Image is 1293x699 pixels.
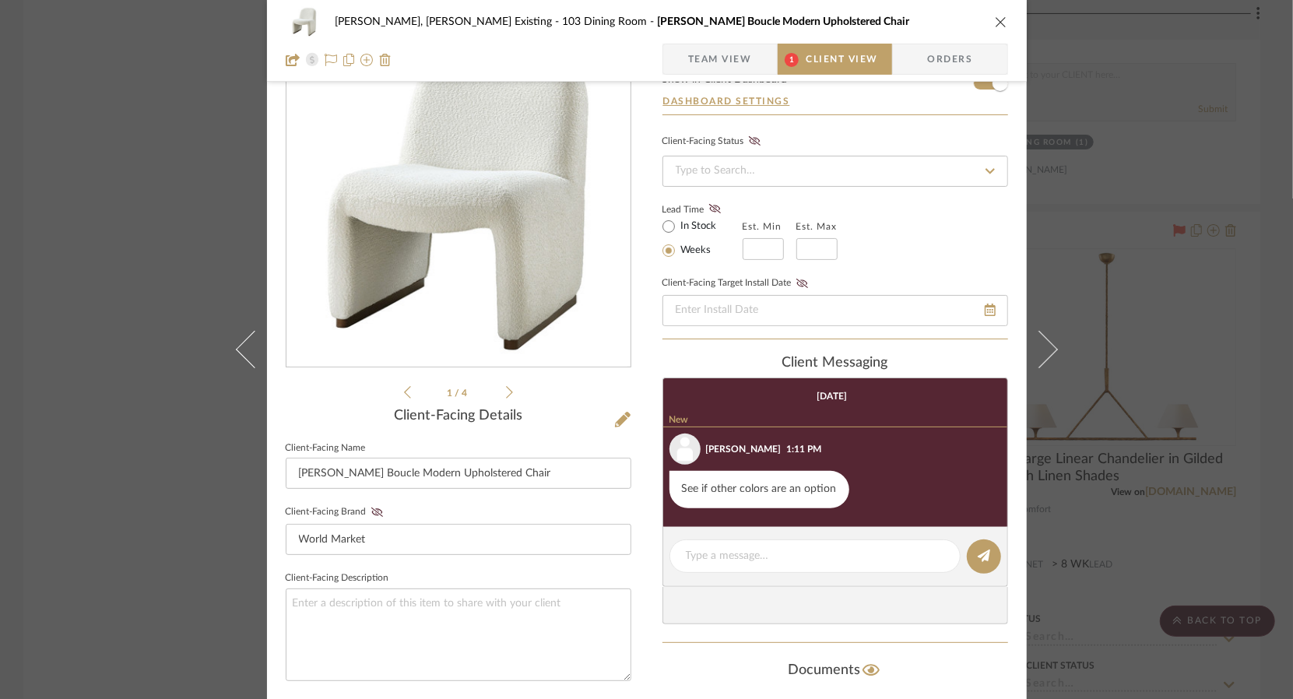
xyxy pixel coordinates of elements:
div: Client-Facing Status [662,134,765,149]
span: Client View [806,44,878,75]
label: Client-Facing Brand [286,507,388,518]
button: Lead Time [704,202,726,217]
button: Dashboard Settings [662,94,791,108]
div: 0 [286,30,631,367]
label: Est. Min [743,221,782,232]
input: Type to Search… [662,156,1008,187]
label: Lead Time [662,202,743,216]
label: Client-Facing Description [286,574,389,582]
label: Client-Facing Target Install Date [662,278,813,289]
mat-radio-group: Select item type [662,216,743,260]
span: 1 [785,53,799,67]
label: Weeks [678,244,712,258]
label: In Stock [678,220,717,234]
span: [PERSON_NAME], [PERSON_NAME] Existing [336,16,563,27]
img: cded514b-ad04-478c-a9fc-a5d20fd6e772_436x436.jpg [290,30,627,367]
span: [PERSON_NAME] Boucle Modern Upholstered Chair [658,16,910,27]
div: Client-Facing Details [286,408,631,425]
span: 1 [447,388,455,398]
img: Remove from project [379,54,392,66]
div: See if other colors are an option [669,471,849,508]
button: Client-Facing Brand [367,507,388,518]
input: Enter Install Date [662,295,1008,326]
input: Enter Client-Facing Item Name [286,458,631,489]
img: cded514b-ad04-478c-a9fc-a5d20fd6e772_48x40.jpg [286,6,323,37]
span: Orders [910,44,989,75]
span: 4 [462,388,469,398]
div: Documents [662,659,1008,683]
div: 1:11 PM [787,442,822,456]
label: Client-Facing Name [286,444,366,452]
img: user_avatar.png [669,434,701,465]
span: 103 Dining Room [563,16,658,27]
div: client Messaging [662,355,1008,372]
button: Client-Facing Target Install Date [792,278,813,289]
div: [PERSON_NAME] [706,442,782,456]
button: close [994,15,1008,29]
span: Team View [688,44,752,75]
span: / [455,388,462,398]
label: Est. Max [796,221,838,232]
div: [DATE] [817,391,847,402]
input: Enter Client-Facing Brand [286,524,631,555]
div: New [663,414,1007,427]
